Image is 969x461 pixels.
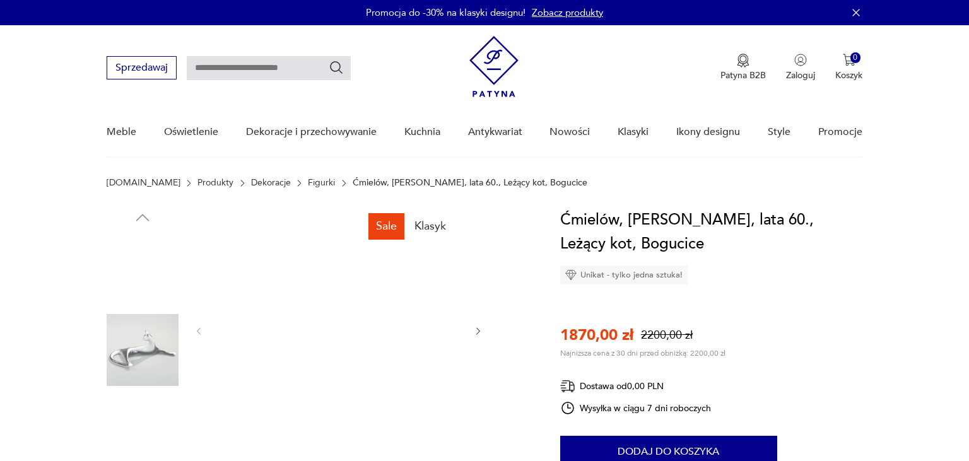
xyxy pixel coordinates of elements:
[368,213,404,240] div: Sale
[407,213,454,240] div: Klasyk
[737,54,749,67] img: Ikona medalu
[850,52,861,63] div: 0
[818,108,862,156] a: Promocje
[468,108,522,156] a: Antykwariat
[560,400,712,416] div: Wysyłka w ciągu 7 dni roboczych
[164,108,218,156] a: Oświetlenie
[768,108,790,156] a: Style
[246,108,377,156] a: Dekoracje i przechowywanie
[107,56,177,79] button: Sprzedawaj
[560,325,633,346] p: 1870,00 zł
[549,108,590,156] a: Nowości
[366,6,526,19] p: Promocja do -30% na klasyki designu!
[329,60,344,75] button: Szukaj
[107,178,180,188] a: [DOMAIN_NAME]
[308,178,335,188] a: Figurki
[107,233,179,305] img: Zdjęcie produktu Ćmielów, Mieczysław Naruszewicz, lata 60., Leżący kot, Bogucice
[835,69,862,81] p: Koszyk
[107,314,179,386] img: Zdjęcie produktu Ćmielów, Mieczysław Naruszewicz, lata 60., Leżący kot, Bogucice
[843,54,855,66] img: Ikona koszyka
[560,266,688,284] div: Unikat - tylko jedna sztuka!
[676,108,740,156] a: Ikony designu
[107,64,177,73] a: Sprzedawaj
[469,36,519,97] img: Patyna - sklep z meblami i dekoracjami vintage
[560,378,575,394] img: Ikona dostawy
[560,208,862,256] h1: Ćmielów, [PERSON_NAME], lata 60., Leżący kot, Bogucice
[618,108,649,156] a: Klasyki
[560,378,712,394] div: Dostawa od 0,00 PLN
[197,178,233,188] a: Produkty
[641,327,693,343] p: 2200,00 zł
[565,269,577,281] img: Ikona diamentu
[786,54,815,81] button: Zaloguj
[251,178,291,188] a: Dekoracje
[720,69,766,81] p: Patyna B2B
[560,348,725,358] p: Najniższa cena z 30 dni przed obniżką: 2200,00 zł
[532,6,603,19] a: Zobacz produkty
[720,54,766,81] button: Patyna B2B
[353,178,587,188] p: Ćmielów, [PERSON_NAME], lata 60., Leżący kot, Bogucice
[835,54,862,81] button: 0Koszyk
[786,69,815,81] p: Zaloguj
[107,108,136,156] a: Meble
[720,54,766,81] a: Ikona medaluPatyna B2B
[794,54,807,66] img: Ikonka użytkownika
[404,108,440,156] a: Kuchnia
[217,208,461,452] img: Zdjęcie produktu Ćmielów, Mieczysław Naruszewicz, lata 60., Leżący kot, Bogucice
